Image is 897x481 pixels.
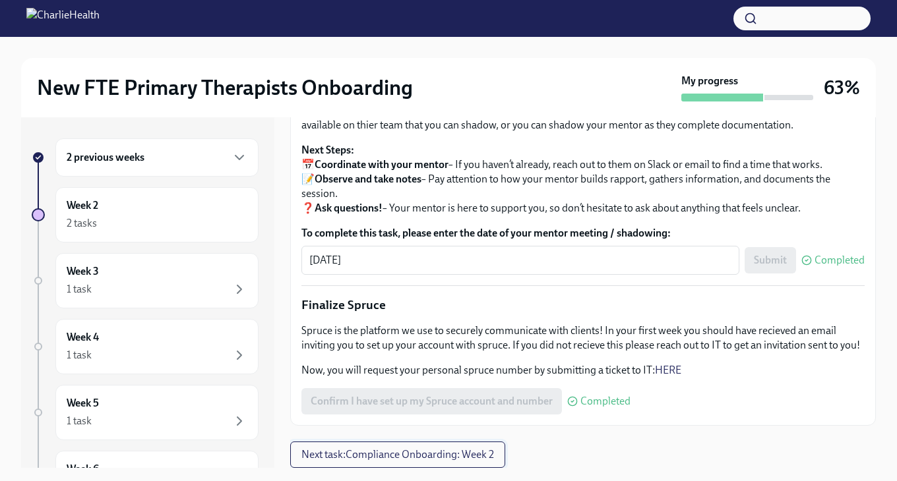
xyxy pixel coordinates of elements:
p: Sometimes sessions may not be available - in this case you may ask your supervisor if there are a... [301,103,865,132]
strong: Ask questions! [315,202,383,214]
h6: Week 2 [67,198,98,213]
p: 📅 – If you haven’t already, reach out to them on Slack or email to find a time that works. 📝 – Pa... [301,143,865,215]
span: Completed [815,255,865,266]
a: Week 51 task [32,385,259,440]
div: 1 task [67,414,92,428]
a: HERE [655,364,681,376]
div: 1 task [67,348,92,362]
h6: Week 5 [67,396,99,410]
strong: Next Steps: [301,144,354,156]
button: Next task:Compliance Onboarding: Week 2 [290,441,505,468]
h6: Week 3 [67,264,99,279]
a: Week 41 task [32,319,259,374]
a: Week 31 task [32,253,259,308]
div: 2 tasks [67,216,97,231]
span: Next task : Compliance Onboarding: Week 2 [301,448,494,461]
p: Now, you will request your personal spruce number by submitting a ticket to IT: [301,363,865,378]
strong: Coordinate with your mentor [315,158,448,171]
h2: New FTE Primary Therapists Onboarding [37,74,413,101]
h6: Week 4 [67,330,99,345]
div: 2 previous weeks [55,138,259,177]
a: Week 22 tasks [32,187,259,242]
h6: 2 previous weeks [67,150,144,165]
textarea: [DATE] [309,252,731,268]
div: 1 task [67,282,92,297]
strong: Observe and take notes [315,173,421,185]
img: CharlieHealth [26,8,100,29]
p: Spruce is the platform we use to securely communicate with clients! In your first week you should... [301,324,865,353]
h6: Week 6 [67,462,99,476]
strong: My progress [681,74,738,88]
h3: 63% [824,76,860,99]
p: Finalize Spruce [301,297,865,314]
label: To complete this task, please enter the date of your mentor meeting / shadowing: [301,226,865,240]
span: Completed [580,396,631,407]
